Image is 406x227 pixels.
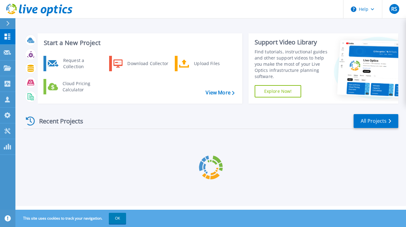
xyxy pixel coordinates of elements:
[206,90,234,96] a: View More
[255,38,329,46] div: Support Video Library
[354,114,398,128] a: All Projects
[391,6,397,11] span: RS
[109,213,126,224] button: OK
[255,85,301,97] a: Explore Now!
[43,79,107,94] a: Cloud Pricing Calculator
[24,113,92,129] div: Recent Projects
[43,56,107,71] a: Request a Collection
[44,39,234,46] h3: Start a New Project
[191,57,236,70] div: Upload Files
[124,57,171,70] div: Download Collector
[175,56,238,71] a: Upload Files
[255,49,329,80] div: Find tutorials, instructional guides and other support videos to help you make the most of your L...
[17,213,126,224] span: This site uses cookies to track your navigation.
[60,57,105,70] div: Request a Collection
[109,56,172,71] a: Download Collector
[59,80,105,93] div: Cloud Pricing Calculator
